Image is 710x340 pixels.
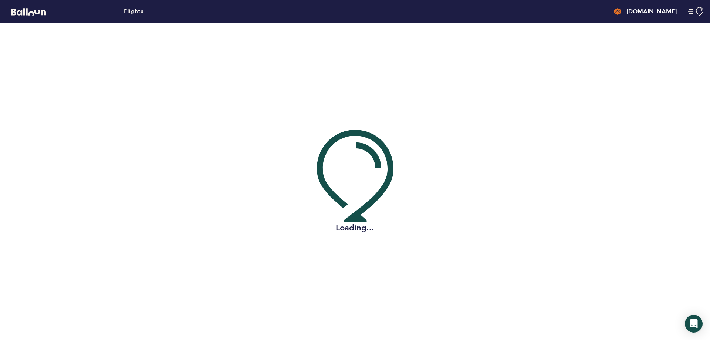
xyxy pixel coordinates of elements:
[685,315,703,333] div: Open Intercom Messenger
[124,7,143,16] a: Flights
[688,7,704,16] button: Manage Account
[317,222,393,233] h2: Loading...
[11,8,46,16] svg: Balloon
[627,7,677,16] h4: [DOMAIN_NAME]
[6,7,46,15] a: Balloon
